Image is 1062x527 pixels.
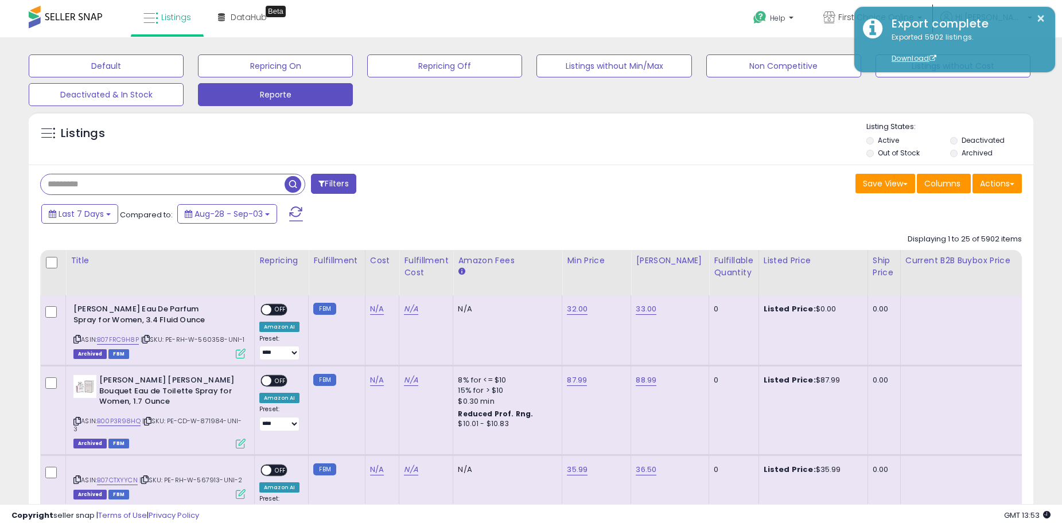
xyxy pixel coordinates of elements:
span: | SKU: PE-RH-W-560358-UNI-1 [141,335,245,344]
div: 15% for > $10 [458,385,553,396]
div: Min Price [567,255,626,267]
span: Listings that have been deleted from Seller Central [73,490,107,499]
a: N/A [404,464,418,475]
span: | SKU: PE-CD-W-871984-UNI-3 [73,416,242,434]
button: Non Competitive [706,54,861,77]
a: 87.99 [567,374,587,386]
small: FBM [313,374,336,386]
div: N/A [458,464,553,475]
span: | SKU: PE-RH-W-567913-UNI-2 [139,475,243,485]
span: Columns [924,178,960,189]
small: FBM [313,303,336,315]
div: 0.00 [873,464,892,475]
b: [PERSON_NAME] [PERSON_NAME] Bouquet Eau de Toilette Spray for Women, 1.7 Ounce [99,375,239,410]
h5: Listings [61,126,105,142]
b: Listed Price: [764,464,816,475]
span: 2025-09-11 13:53 GMT [1004,510,1051,521]
div: 0 [714,375,749,385]
b: [PERSON_NAME] Eau De Parfum Spray for Women, 3.4 Fluid Ounce [73,304,213,328]
a: Help [744,2,805,37]
label: Active [878,135,899,145]
button: Deactivated & In Stock [29,83,184,106]
a: N/A [370,303,384,315]
div: 0 [714,464,749,475]
b: Listed Price: [764,303,816,314]
span: Aug-28 - Sep-03 [194,208,263,220]
div: $0.30 min [458,396,553,407]
button: Filters [311,174,356,194]
div: ASIN: [73,464,246,498]
div: seller snap | | [11,510,199,521]
a: B07CTXYYCN [97,475,138,485]
div: ASIN: [73,375,246,447]
div: 0.00 [873,304,892,314]
span: Listings that have been deleted from Seller Central [73,439,107,448]
div: Fulfillable Quantity [714,255,753,279]
div: Amazon AI [259,322,299,332]
div: Amazon AI [259,393,299,403]
button: Listings without Min/Max [536,54,691,77]
div: $10.01 - $10.83 [458,419,553,429]
span: Listings [161,11,191,23]
div: Preset: [259,495,299,521]
div: $0.00 [764,304,859,314]
span: FBM [108,349,129,359]
small: FBM [313,463,336,475]
label: Deactivated [962,135,1005,145]
div: $35.99 [764,464,859,475]
div: 8% for <= $10 [458,375,553,385]
div: Title [71,255,250,267]
button: Save View [855,174,915,193]
div: Fulfillment Cost [404,255,448,279]
button: Columns [917,174,971,193]
div: [PERSON_NAME] [636,255,704,267]
div: Preset: [259,335,299,361]
a: Privacy Policy [149,510,199,521]
button: Repricing On [198,54,353,77]
a: N/A [404,374,418,386]
b: Reduced Prof. Rng. [458,409,533,419]
div: $87.99 [764,375,859,385]
p: Listing States: [866,122,1033,132]
strong: Copyright [11,510,53,521]
div: Listed Price [764,255,863,267]
span: Compared to: [120,209,173,220]
div: Fulfillment [313,255,360,267]
div: N/A [458,304,553,314]
div: Amazon Fees [458,255,557,267]
span: FBM [108,490,129,499]
div: 0 [714,304,749,314]
div: Export complete [883,15,1047,32]
button: Last 7 Days [41,204,118,224]
span: FBM [108,439,129,448]
span: OFF [271,305,290,315]
span: First Choice Online [838,11,914,23]
span: OFF [271,465,290,475]
a: N/A [370,374,384,386]
div: Ship Price [873,255,896,279]
span: DataHub [231,11,267,23]
a: B07FRC9H8P [97,335,139,345]
button: Reporte [198,83,353,106]
div: 0.00 [873,375,892,385]
div: Current B2B Buybox Price [905,255,1022,267]
a: Terms of Use [98,510,147,521]
span: OFF [271,376,290,386]
img: 313LNMj+hpL._SL40_.jpg [73,375,96,398]
a: N/A [404,303,418,315]
a: B00P3R98HQ [97,416,141,426]
i: Get Help [753,10,767,25]
div: Cost [370,255,395,267]
a: 32.00 [567,303,588,315]
b: Listed Price: [764,374,816,385]
button: Actions [972,174,1022,193]
button: Aug-28 - Sep-03 [177,204,277,224]
div: Preset: [259,405,299,431]
span: Last 7 Days [59,208,104,220]
label: Out of Stock [878,148,920,158]
span: Help [770,13,785,23]
div: Repricing [259,255,304,267]
a: Download [892,53,936,63]
button: Default [29,54,184,77]
div: Tooltip anchor [266,6,286,17]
